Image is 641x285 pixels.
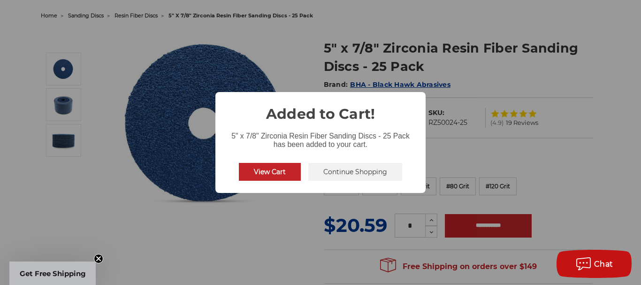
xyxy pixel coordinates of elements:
button: Chat [557,250,632,278]
h2: Added to Cart! [215,92,426,124]
button: Close teaser [94,254,103,263]
button: Continue Shopping [308,163,402,181]
div: 5" x 7/8" Zirconia Resin Fiber Sanding Discs - 25 Pack has been added to your cart. [215,124,426,151]
span: Get Free Shipping [20,269,86,278]
button: View Cart [239,163,301,181]
span: Chat [594,260,613,269]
